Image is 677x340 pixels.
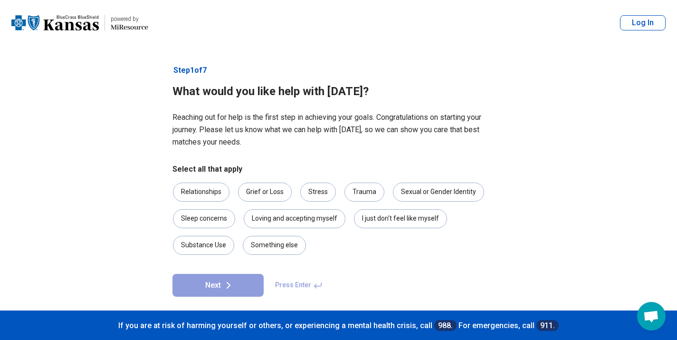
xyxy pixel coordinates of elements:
span: Press Enter [269,274,328,297]
h1: What would you like help with [DATE]? [172,84,505,100]
img: Blue Cross Blue Shield Kansas [11,11,99,34]
div: Substance Use [173,236,234,255]
div: Grief or Loss [238,183,292,202]
div: Sleep concerns [173,209,235,228]
div: Relationships [173,183,229,202]
div: Loving and accepting myself [244,209,345,228]
button: Next [172,274,264,297]
a: Blue Cross Blue Shield Kansaspowered by [11,11,148,34]
a: 988. [434,320,457,330]
div: Stress [300,183,336,202]
div: I just don't feel like myself [354,209,447,228]
div: Something else [243,236,306,255]
div: Open chat [637,302,666,330]
div: Sexual or Gender Identity [393,183,484,202]
div: Trauma [344,183,384,202]
p: Reaching out for help is the first step in achieving your goals. Congratulations on starting your... [172,111,505,148]
legend: Select all that apply [172,164,242,175]
div: powered by [111,15,148,23]
p: Step 1 of 7 [172,65,505,76]
a: 911. [536,320,559,330]
button: Log In [620,15,666,30]
p: If you are at risk of harming yourself or others, or experiencing a mental health crisis, call Fo... [10,320,667,330]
